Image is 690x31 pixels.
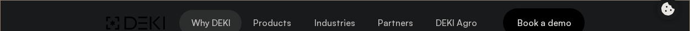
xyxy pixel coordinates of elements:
span: Industries [313,18,355,28]
span: Partners [377,18,413,28]
span: Why DEKI [190,18,230,28]
span: Book a demo [516,17,571,29]
span: Products [253,18,291,28]
span: DEKI Agro [435,18,477,28]
img: DEKI Logo [106,16,165,30]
